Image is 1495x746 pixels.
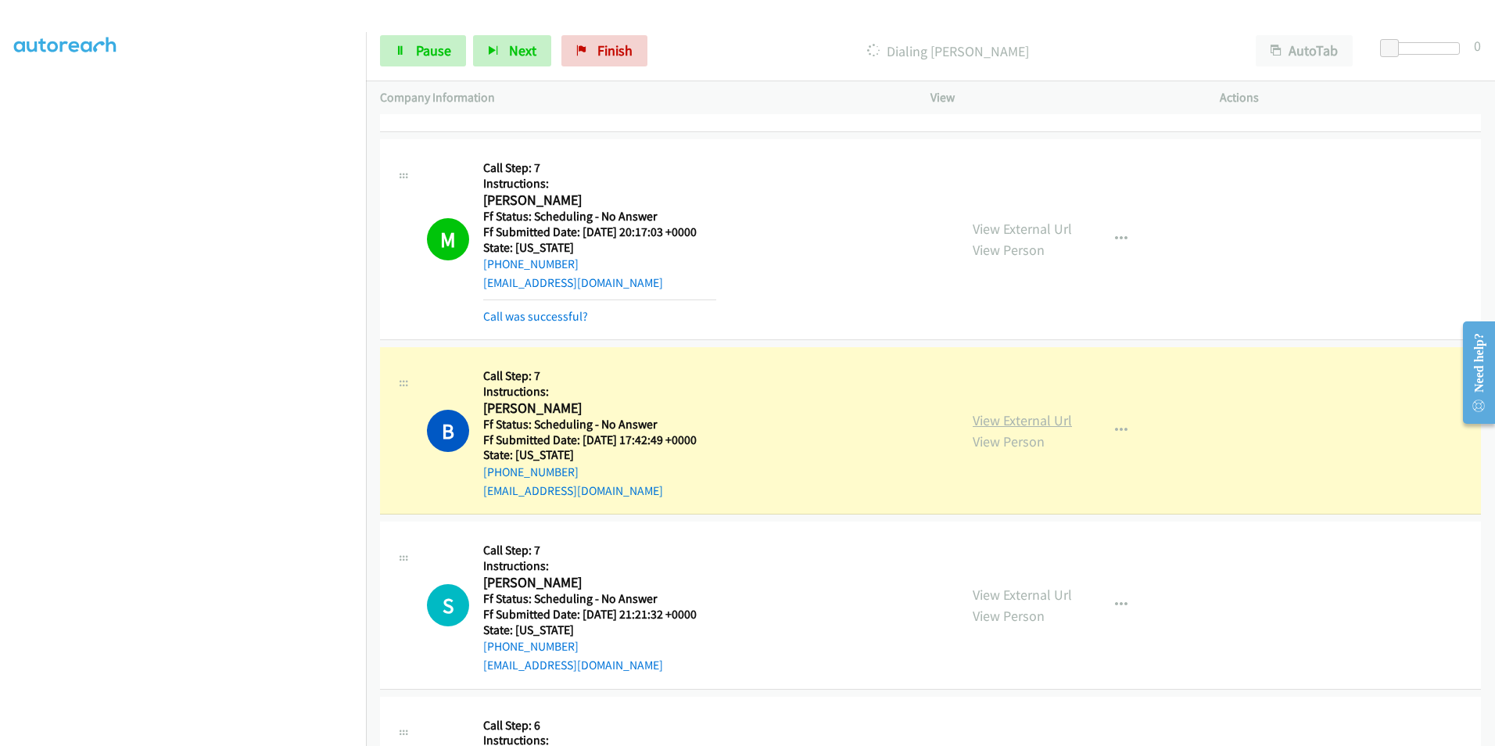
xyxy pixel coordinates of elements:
h1: M [427,218,469,260]
a: View Person [973,241,1045,259]
div: The call is yet to be attempted [427,584,469,626]
h5: State: [US_STATE] [483,622,716,638]
p: View [930,88,1192,107]
h5: Ff Submitted Date: [DATE] 21:21:32 +0000 [483,607,716,622]
a: Call was successful? [483,309,588,324]
a: Finish [561,35,647,66]
a: View External Url [973,411,1072,429]
h2: [PERSON_NAME] [483,400,716,418]
h5: Call Step: 7 [483,160,716,176]
h5: Call Step: 7 [483,543,716,558]
h5: Instructions: [483,176,716,192]
h1: B [427,410,469,452]
h5: Ff Status: Scheduling - No Answer [483,591,716,607]
a: Call was successful? [483,101,588,116]
h5: Ff Status: Scheduling - No Answer [483,417,716,432]
p: Dialing [PERSON_NAME] [669,41,1228,62]
a: View External Url [973,220,1072,238]
a: [EMAIL_ADDRESS][DOMAIN_NAME] [483,658,663,672]
p: Company Information [380,88,902,107]
span: Pause [416,41,451,59]
div: Delay between calls (in seconds) [1388,42,1460,55]
a: [EMAIL_ADDRESS][DOMAIN_NAME] [483,483,663,498]
a: View Person [973,607,1045,625]
h5: Ff Submitted Date: [DATE] 20:17:03 +0000 [483,224,716,240]
button: AutoTab [1256,35,1353,66]
iframe: Resource Center [1450,310,1495,435]
h5: Ff Submitted Date: [DATE] 17:42:49 +0000 [483,432,716,448]
a: [PHONE_NUMBER] [483,256,579,271]
a: Pause [380,35,466,66]
a: [EMAIL_ADDRESS][DOMAIN_NAME] [483,275,663,290]
h5: Call Step: 6 [483,718,716,733]
h5: State: [US_STATE] [483,447,716,463]
h5: Instructions: [483,384,716,400]
h5: Call Step: 7 [483,368,716,384]
p: Actions [1220,88,1481,107]
button: Next [473,35,551,66]
iframe: Dialpad [14,1,366,744]
a: [PHONE_NUMBER] [483,464,579,479]
h5: Instructions: [483,558,716,574]
h2: [PERSON_NAME] [483,192,716,210]
a: View External Url [973,586,1072,604]
h5: State: [US_STATE] [483,240,716,256]
a: [PHONE_NUMBER] [483,639,579,654]
div: 0 [1474,35,1481,56]
h2: [PERSON_NAME] [483,574,716,592]
span: Next [509,41,536,59]
span: Finish [597,41,633,59]
h1: S [427,584,469,626]
h5: Ff Status: Scheduling - No Answer [483,209,716,224]
a: View Person [973,432,1045,450]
